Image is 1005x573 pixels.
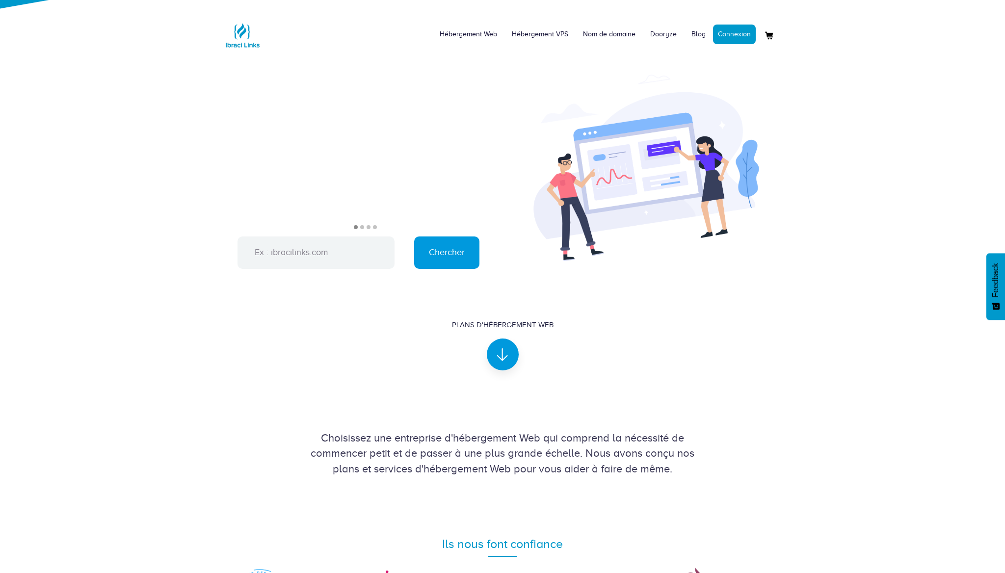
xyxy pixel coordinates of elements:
a: Hébergement Web [432,20,504,49]
input: Ex : ibracilinks.com [238,236,395,269]
a: Hébergement VPS [504,20,576,49]
div: Ils nous font confiance [223,535,782,553]
a: Logo Ibraci Links [223,7,262,55]
a: Dooryze [643,20,684,49]
a: Blog [684,20,713,49]
div: Choisissez une entreprise d'hébergement Web qui comprend la nécessité de commencer petit et de pa... [223,430,782,476]
a: Nom de domaine [576,20,643,49]
span: Feedback [991,263,1000,297]
input: Chercher [414,236,479,269]
img: Logo Ibraci Links [223,16,262,55]
div: Plans d'hébergement Web [452,320,554,330]
a: Connexion [713,25,756,44]
button: Feedback - Afficher l’enquête [986,253,1005,320]
a: Plans d'hébergement Web [452,320,554,362]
